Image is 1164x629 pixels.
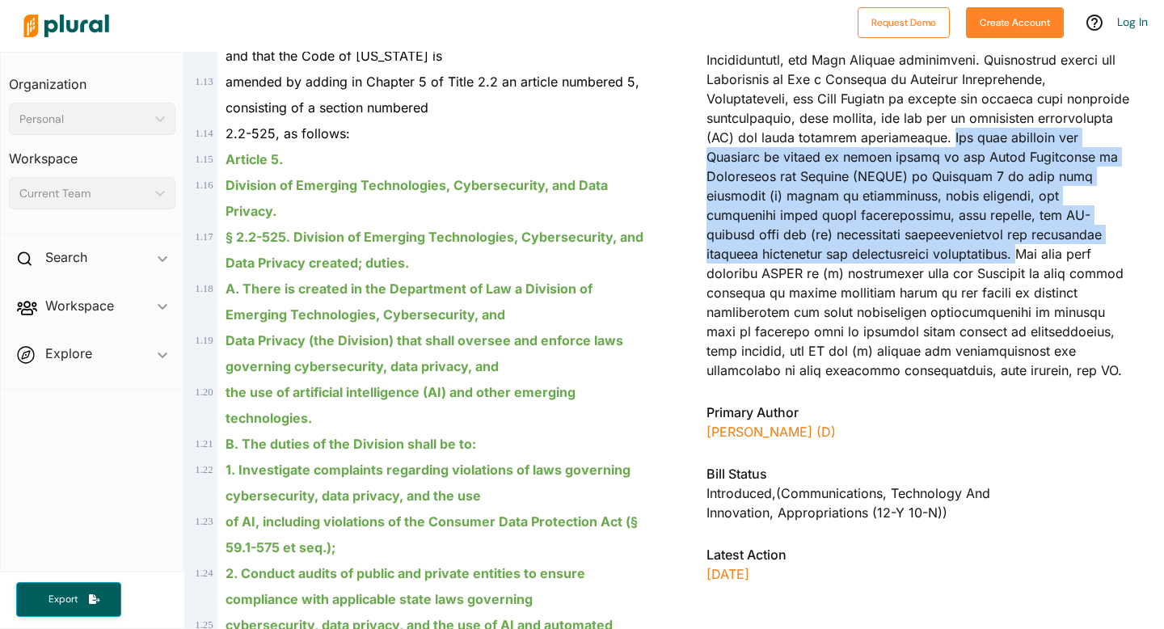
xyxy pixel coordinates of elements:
[226,332,623,374] ins: Data Privacy (the Division) that shall oversee and enforce laws governing cybersecurity, data pri...
[706,11,1132,390] div: Loremipsum do Sit; Ametcons ad Elitsedd Eiusmodtempo, Incididuntutl, etd Magn Aliquae adminimveni...
[195,76,213,87] span: 1 . 13
[195,386,213,398] span: 1 . 20
[226,565,585,607] ins: 2. Conduct audits of public and private entities to ensure compliance with applicable state laws ...
[1117,15,1148,29] a: Log In
[226,384,576,426] ins: the use of artificial intelligence (AI) and other emerging technologies.
[706,545,1132,564] h3: Latest Action
[19,185,149,202] div: Current Team
[226,125,350,141] span: 2.2-525, as follows:
[226,462,630,504] ins: 1. Investigate complaints regarding violations of laws governing cybersecurity, data privacy, and...
[195,128,213,139] span: 1 . 14
[195,179,213,191] span: 1 . 16
[226,513,638,555] ins: of AI, including violations of the Consumer Data Protection Act (§ 59.1-575 et seq.);
[226,229,643,271] ins: § 2.2-525. Division of Emerging Technologies, Cybersecurity, and Data Privacy created; duties.
[706,564,1132,584] p: [DATE]
[706,464,1132,483] h3: Bill Status
[858,7,950,38] button: Request Demo
[706,485,990,521] span: Communications, Technology and Innovation
[37,593,89,606] span: Export
[195,154,213,165] span: 1 . 15
[19,111,149,128] div: Personal
[966,7,1064,38] button: Create Account
[195,283,213,294] span: 1 . 18
[226,74,639,116] span: amended by adding in Chapter 5 of Title 2.2 an article numbered 5, consisting of a section numbered
[706,403,1132,422] h3: Primary Author
[45,248,87,266] h2: Search
[226,151,283,167] ins: Article 5.
[706,483,1132,522] div: Introduced , ( )
[195,231,213,243] span: 1 . 17
[226,177,608,219] ins: Division of Emerging Technologies, Cybersecurity, and Data Privacy.
[195,464,213,475] span: 1 . 22
[195,568,213,579] span: 1 . 24
[9,135,175,171] h3: Workspace
[16,582,121,617] button: Export
[706,424,836,440] a: [PERSON_NAME] (D)
[195,438,213,450] span: 1 . 21
[858,13,950,30] a: Request Demo
[195,516,213,527] span: 1 . 23
[778,504,943,521] span: Appropriations (12-Y 10-N)
[966,13,1064,30] a: Create Account
[9,61,175,96] h3: Organization
[226,281,593,323] ins: A. There is created in the Department of Law a Division of Emerging Technologies, Cybersecurity, and
[195,335,213,346] span: 1 . 19
[226,436,476,452] ins: B. The duties of the Division shall be to:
